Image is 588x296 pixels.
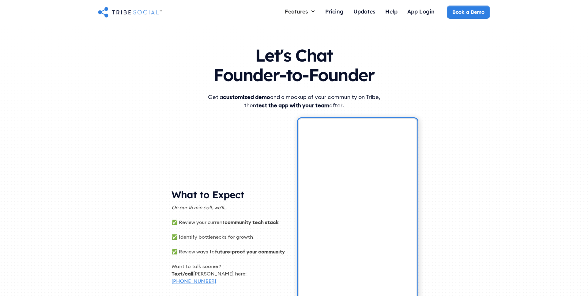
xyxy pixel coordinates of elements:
p: ✅ Identify bottlenecks for growth [171,233,289,241]
a: home [98,6,162,18]
div: Updates [353,8,375,15]
p: ‍ [171,255,289,263]
div: Features [280,6,320,17]
p: ‍ [171,211,289,218]
strong: future-proof your community [215,249,285,255]
div: Pricing [325,8,344,15]
a: Help [380,6,402,19]
strong: community tech stack [224,219,279,225]
a: [PHONE_NUMBER] [171,278,216,284]
p: ‍ [171,241,289,248]
div: Help [385,8,398,15]
p: ‍ [PERSON_NAME] here: [171,270,289,277]
div: Features [285,8,308,15]
div: Get a and a mockup of your community on Tribe, then after. [196,93,392,109]
p: ✅ Review ways to [171,248,289,255]
p: ✅ Review your current [171,218,289,226]
a: Book a Demo [447,6,490,18]
a: Pricing [320,6,349,19]
a: Updates [349,6,380,19]
strong: customized demo [223,93,270,101]
strong: Text/call [171,271,193,277]
h2: What to Expect [171,188,289,204]
p: ‍ [171,226,289,233]
h1: Let's Chat Founder-to-Founder [113,39,475,88]
a: App Login [402,6,439,19]
em: On our 15 min call, we'll... [171,204,228,211]
div: App Login [407,8,435,15]
p: Want to talk sooner? [171,263,289,270]
strong: test the app with your team [256,102,329,109]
